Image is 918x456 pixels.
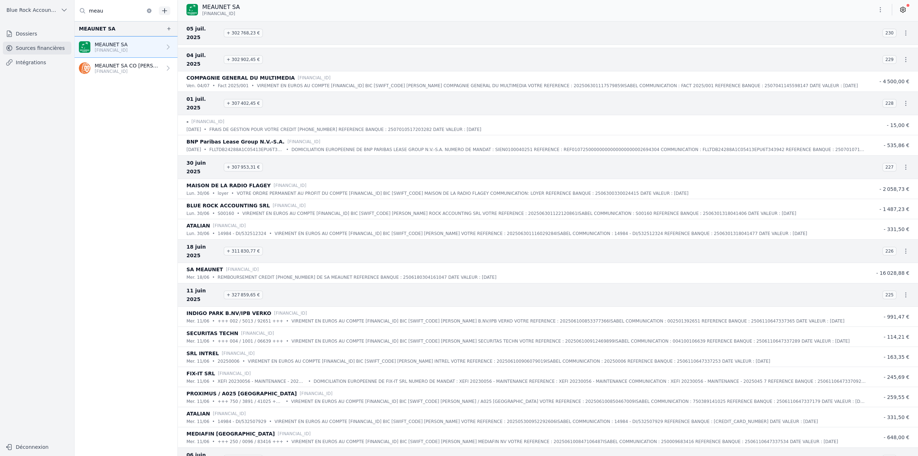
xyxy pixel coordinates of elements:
p: [FINANCIAL_ID] [300,390,333,397]
p: VIREMENT EN EUROS AU COMPTE [FINANCIAL_ID] BIC [SWIFT_CODE] [PERSON_NAME] / A025 [GEOGRAPHIC_DATA... [291,398,866,405]
p: VIREMENT EN EUROS AU COMPTE [FINANCIAL_ID] BIC [SWIFT_CODE] [PERSON_NAME] VOTRE REFERENCE : 20250... [275,230,807,237]
p: lun. 30/06 [186,230,209,237]
div: • [286,338,289,345]
p: loyer [218,190,228,197]
div: • [269,418,272,425]
p: - [186,117,189,126]
p: [FINANCIAL_ID] [274,310,307,317]
p: XEFI 20230056 - MAINTENANCE - 20250457 [218,378,306,385]
div: MEAUNET SA [79,24,115,33]
p: 14984 - DI/532512324 [218,230,266,237]
button: Déconnexion [3,441,71,453]
div: • [286,438,289,445]
a: Sources financières [3,42,71,55]
img: BNP_BE_BUSINESS_GEBABEBB.png [186,4,198,15]
div: • [286,146,289,153]
img: ing.png [79,62,90,74]
p: mer. 11/06 [186,438,209,445]
p: BLUE ROCK ACCOUNTING SRL [186,201,270,210]
span: - 2 058,73 € [879,186,909,192]
p: mer. 11/06 [186,398,209,405]
span: - 259,55 € [884,394,909,400]
p: VIREMENT EN EUROS AU COMPTE [FINANCIAL_ID] BIC [SWIFT_CODE] [PERSON_NAME] MEDIAFIN NV VOTRE REFER... [292,438,838,445]
p: [FINANCIAL_ID] [241,330,274,337]
p: [FINANCIAL_ID] [213,222,246,229]
p: ven. 04/07 [186,82,209,89]
p: FIX-IT SRL [186,369,215,378]
p: COMPAGNIE GENERAL DU MULTIMEDIA [186,74,295,82]
div: • [212,378,215,385]
div: • [212,358,215,365]
p: [DATE] [186,126,201,133]
div: • [242,358,245,365]
p: [FINANCIAL_ID] [213,410,246,417]
a: MEAUNET SA CO [PERSON_NAME] [FINANCIAL_ID] [75,58,178,79]
span: - 163,35 € [884,354,909,360]
div: • [204,126,207,133]
p: SECURITAS TECHN [186,329,238,338]
div: • [269,230,272,237]
img: BNP_BE_BUSINESS_GEBABEBB.png [79,41,90,53]
p: Fact 2025/001 [218,82,249,89]
p: [FINANCIAL_ID] [288,138,321,145]
span: 228 [882,99,896,108]
p: mer. 11/06 [186,338,209,345]
button: Blue Rock Accounting [3,4,71,16]
span: - 245,69 € [884,374,909,380]
span: 225 [882,291,896,299]
p: PROXIMUS / A025 [GEOGRAPHIC_DATA] [186,389,297,398]
p: S00160 [218,210,234,217]
p: [FINANCIAL_ID] [273,202,306,209]
p: INDIGO PARK B.NV/IPB VERKO [186,309,271,318]
span: 230 [882,29,896,37]
p: VIREMENT EN EUROS AU COMPTE [FINANCIAL_ID] BIC [SWIFT_CODE] [PERSON_NAME] COMPAGNIE GENERAL DU MU... [257,82,858,89]
a: MEAUNET SA [FINANCIAL_ID] [75,36,178,58]
p: [FINANCIAL_ID] [226,266,259,273]
p: lun. 30/06 [186,210,209,217]
div: • [308,378,311,385]
p: [DATE] [186,146,201,153]
p: REMBOURSEMENT CREDIT [PHONE_NUMBER] DE SA MEAUNET REFERENCE BANQUE : 2506180304161047 DATE VALEUR... [218,274,496,281]
p: VIREMENT EN EUROS AU COMPTE [FINANCIAL_ID] BIC [SWIFT_CODE] [PERSON_NAME] SECURITAS TECHN VOTRE R... [292,338,850,345]
p: [FINANCIAL_ID] [278,430,311,437]
p: MEAUNET SA CO [PERSON_NAME] [95,62,162,69]
div: • [212,190,215,197]
span: 18 juin 2025 [186,243,221,260]
span: - 331,50 € [884,226,909,232]
span: 04 juil. 2025 [186,51,221,68]
span: 01 juil. 2025 [186,95,221,112]
div: • [212,398,215,405]
p: [FINANCIAL_ID] [222,350,255,357]
p: 14984 - DI/532507929 [218,418,266,425]
span: - 535,86 € [884,142,909,148]
p: VIREMENT EN EUROS AU COMPTE [FINANCIAL_ID] BIC [SWIFT_CODE] [PERSON_NAME] VOTRE REFERENCE : 20250... [275,418,818,425]
span: 226 [882,247,896,255]
p: VIREMENT EN EUROS AU COMPTE [FINANCIAL_ID] BIC [SWIFT_CODE] [PERSON_NAME] B.NV/IPB VERKO VOTRE RE... [292,318,844,325]
p: ATALIAN [186,221,210,230]
span: + 307 402,45 € [224,99,263,108]
span: - 991,47 € [884,314,909,320]
p: [FINANCIAL_ID] [298,74,331,81]
div: • [237,210,240,217]
a: Intégrations [3,56,71,69]
span: + 302 768,23 € [224,29,263,37]
p: +++ 750 / 3891 / 41025 +++ [218,398,283,405]
div: • [212,82,215,89]
div: • [204,146,207,153]
p: MAISON DE LA RADIO FLAGEY [186,181,271,190]
a: Dossiers [3,27,71,40]
p: FLLTDB24288A1C05413EPU6T343942 [209,146,283,153]
p: VIREMENT EN EUROS AU COMPTE [FINANCIAL_ID] BIC [SWIFT_CODE] [PERSON_NAME] ROCK ACCOUNTING SRL VOT... [242,210,796,217]
p: SRL INTREL [186,349,219,358]
p: SA MEAUNET [186,265,223,274]
span: 227 [882,163,896,171]
span: [FINANCIAL_ID] [202,11,235,17]
p: [FINANCIAL_ID] [191,118,224,125]
div: • [231,190,234,197]
div: • [212,230,215,237]
p: [FINANCIAL_ID] [218,370,251,377]
p: BNP Paribas Lease Group N.V.-S.A. [186,137,285,146]
p: +++ 004 / 1001 / 06639 +++ [218,338,283,345]
div: • [251,82,254,89]
p: mer. 11/06 [186,358,209,365]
